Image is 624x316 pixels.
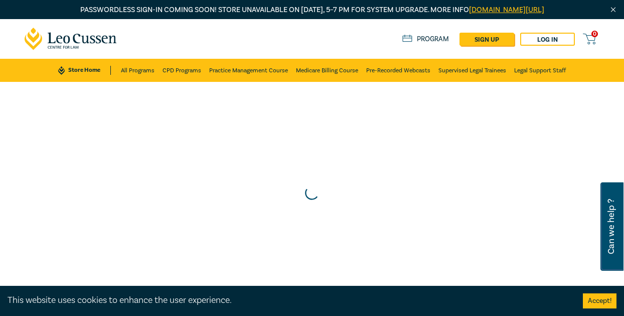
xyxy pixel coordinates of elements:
[469,5,544,15] a: [DOMAIN_NAME][URL]
[58,66,111,75] a: Store Home
[609,6,617,14] img: Close
[520,33,575,46] a: Log in
[366,59,430,82] a: Pre-Recorded Webcasts
[8,294,568,307] div: This website uses cookies to enhance the user experience.
[591,31,598,37] span: 0
[606,188,616,265] span: Can we help ?
[583,293,616,308] button: Accept cookies
[514,59,566,82] a: Legal Support Staff
[25,5,599,16] p: Passwordless sign-in coming soon! Store unavailable on [DATE], 5–7 PM for system upgrade. More info
[163,59,201,82] a: CPD Programs
[459,33,514,46] a: sign up
[296,59,358,82] a: Medicare Billing Course
[438,59,506,82] a: Supervised Legal Trainees
[209,59,288,82] a: Practice Management Course
[402,35,449,44] a: Program
[121,59,154,82] a: All Programs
